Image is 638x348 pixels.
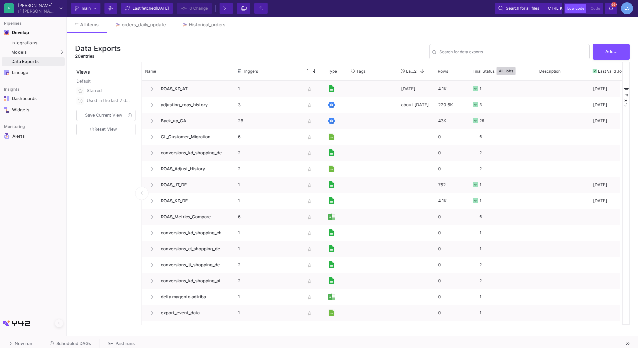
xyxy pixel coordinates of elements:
div: - [397,289,434,305]
img: [Legacy] Google BigQuery [328,117,335,124]
button: 99+ [605,3,617,14]
mat-icon: star_border [306,245,314,253]
mat-icon: star_border [306,133,314,141]
div: 1 [480,177,481,193]
mat-icon: star_border [306,165,314,173]
img: [Legacy] Excel [328,293,335,300]
p: 26 [238,113,297,129]
div: Press SPACE to select this row. [142,193,234,209]
div: - [397,225,434,241]
div: Last fetched [132,3,169,13]
div: Dashboards [12,96,55,101]
button: Last fetched[DATE] [121,3,173,14]
div: Lineage [12,70,55,75]
div: Press SPACE to select this row. [142,225,234,241]
p: 2 [238,321,297,337]
div: 2 [480,321,482,337]
div: 4.1K [434,193,469,209]
div: Press SPACE to select this row. [142,321,234,337]
span: conversions_kd_shopping_de [157,145,231,161]
p: 3 [238,97,297,113]
div: Press SPACE to select this row. [142,177,234,193]
span: New run [15,341,32,346]
div: 2 [480,257,482,273]
span: Description [539,69,561,74]
img: [Legacy] CSV [328,165,335,172]
span: ROAS_KD_DE [157,193,231,209]
mat-icon: star_border [306,309,314,317]
div: 0 [434,305,469,321]
span: Save Current View [85,113,122,118]
div: 0 [434,241,469,257]
div: - [397,113,434,129]
span: conversions_kd_shopping_ch [157,225,231,241]
mat-icon: star_border [306,229,314,237]
div: 0 [434,257,469,273]
div: 26 [480,113,484,129]
mat-icon: star_border [306,85,314,93]
span: [DATE] [156,6,169,11]
p: 1 [238,225,297,241]
div: 0 [434,289,469,305]
span: ROAS_JT_DE [157,177,231,193]
div: [PERSON_NAME] [23,9,57,13]
span: Type [328,69,337,74]
button: Low code [565,4,586,13]
a: Navigation iconWidgets [2,105,65,115]
span: Add... [605,49,618,54]
span: conversions_kd_shopping_at [157,273,231,289]
mat-icon: star_border [306,277,314,285]
div: 762 [434,177,469,193]
div: 1 [480,81,481,97]
img: Navigation icon [4,107,9,113]
span: Models [11,50,27,55]
div: 0 [434,209,469,225]
div: 1 [480,193,481,209]
div: entries [75,53,121,59]
div: - [397,305,434,321]
div: 0 [434,161,469,177]
p: 1 [238,177,297,193]
div: ES [621,2,633,14]
span: main [82,3,91,13]
div: 43K [434,113,469,129]
mat-icon: star_border [306,213,314,221]
span: conversions_jt_shopping_de [157,257,231,273]
div: Press SPACE to select this row. [142,241,234,257]
div: about [DATE] [397,97,434,113]
button: Used in the last 7 days [75,96,137,106]
span: delta magento adtriba [157,289,231,305]
img: Tab icon [115,22,120,28]
div: Widgets [12,107,55,113]
button: main [71,3,100,14]
p: 2 [238,257,297,273]
img: Navigation icon [4,96,9,101]
button: Save Current View [76,110,135,121]
div: - [397,209,434,225]
img: Navigation icon [4,133,10,139]
span: export merge ga data [157,321,231,337]
div: 2 [480,145,482,161]
img: [Legacy] Google Sheets [328,85,335,92]
div: Press SPACE to select this row. [142,145,234,161]
div: Press SPACE to select this row. [142,209,234,225]
span: export_event_data [157,305,231,321]
div: Final Status [472,63,527,79]
p: 1 [238,289,297,305]
span: k [560,4,563,12]
mat-icon: star_border [306,149,314,157]
div: Press SPACE to select this row. [142,97,234,113]
div: Press SPACE to select this row. [142,289,234,305]
p: 2 [238,161,297,177]
div: 0 [434,225,469,241]
span: Code [591,6,600,11]
mat-icon: star_border [306,293,314,301]
div: Press SPACE to select this row. [142,161,234,177]
p: 1 [238,305,297,321]
img: [Legacy] Google Sheets [328,245,335,252]
mat-icon: star_border [306,101,314,109]
div: Develop [12,30,22,35]
img: [Legacy] Google Sheets [328,197,335,204]
div: - [397,129,434,145]
button: Starred [75,86,137,96]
